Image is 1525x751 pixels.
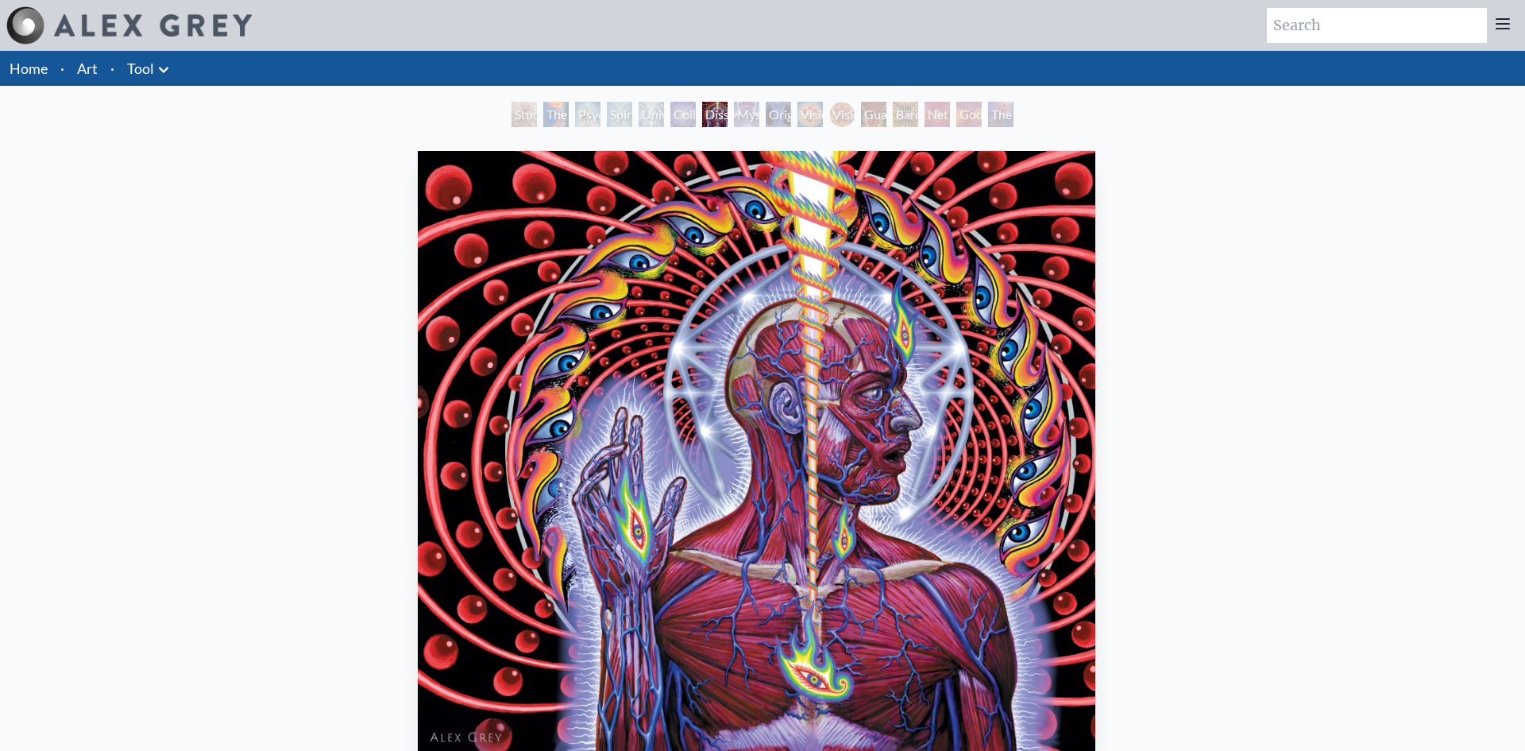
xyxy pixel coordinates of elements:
div: Net of Being [925,102,950,127]
div: Universal Mind Lattice [639,102,664,127]
input: Search [1267,8,1487,43]
li: · [104,51,121,86]
div: Godself [956,102,982,127]
div: Dissectional Art for Tool's Lateralus CD [702,102,728,127]
a: Art [77,57,98,79]
div: Original Face [766,102,791,127]
div: Collective Vision [670,102,696,127]
div: Guardian of Infinite Vision [861,102,886,127]
a: Home [10,60,48,77]
div: Spiritual Energy System [607,102,632,127]
div: Mystic Eye [734,102,759,127]
div: The Great Turn [988,102,1013,127]
a: Tool [127,57,154,79]
div: Vision Crystal [797,102,823,127]
div: Study for the Great Turn [512,102,537,127]
li: · [54,51,71,86]
div: Vision Crystal Tondo [829,102,855,127]
div: Bardo Being [893,102,918,127]
div: The Torch [543,102,569,127]
div: Psychic Energy System [575,102,600,127]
